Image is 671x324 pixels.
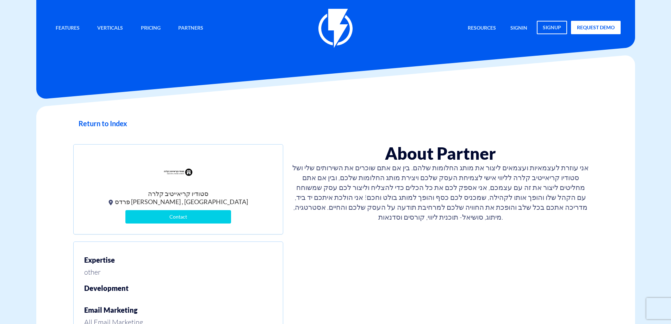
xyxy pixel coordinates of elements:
img: location.svg [108,200,115,206]
a: Partners [173,21,209,36]
a: request demo [571,21,621,34]
a: Verticals [92,21,128,36]
h1: סטודיו קריאייטיב קלרה [84,190,272,197]
img: ADFKa4n9.png [161,155,196,190]
h3: Email Marketing [84,306,272,314]
a: Features [50,21,85,36]
h3: About Partner [292,144,589,163]
p: other [84,267,101,277]
a: signup [537,21,567,34]
h3: Expertise [84,256,272,264]
p: Return to Index [79,118,127,128]
a: Return to Index [73,118,598,132]
h3: Development [84,284,272,292]
a: Pricing [136,21,166,36]
a: Resources [462,21,501,36]
p: אני עוזרת לעצמאיות ועצמאים ליצור את מותג החלומות שלהם. בין אם אתם שוכרים את השירותים שלי ושל סטוד... [292,163,589,222]
btn: Contact [125,210,231,224]
a: signin [505,21,533,36]
span: פרדס [PERSON_NAME] , [GEOGRAPHIC_DATA] [84,197,272,207]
